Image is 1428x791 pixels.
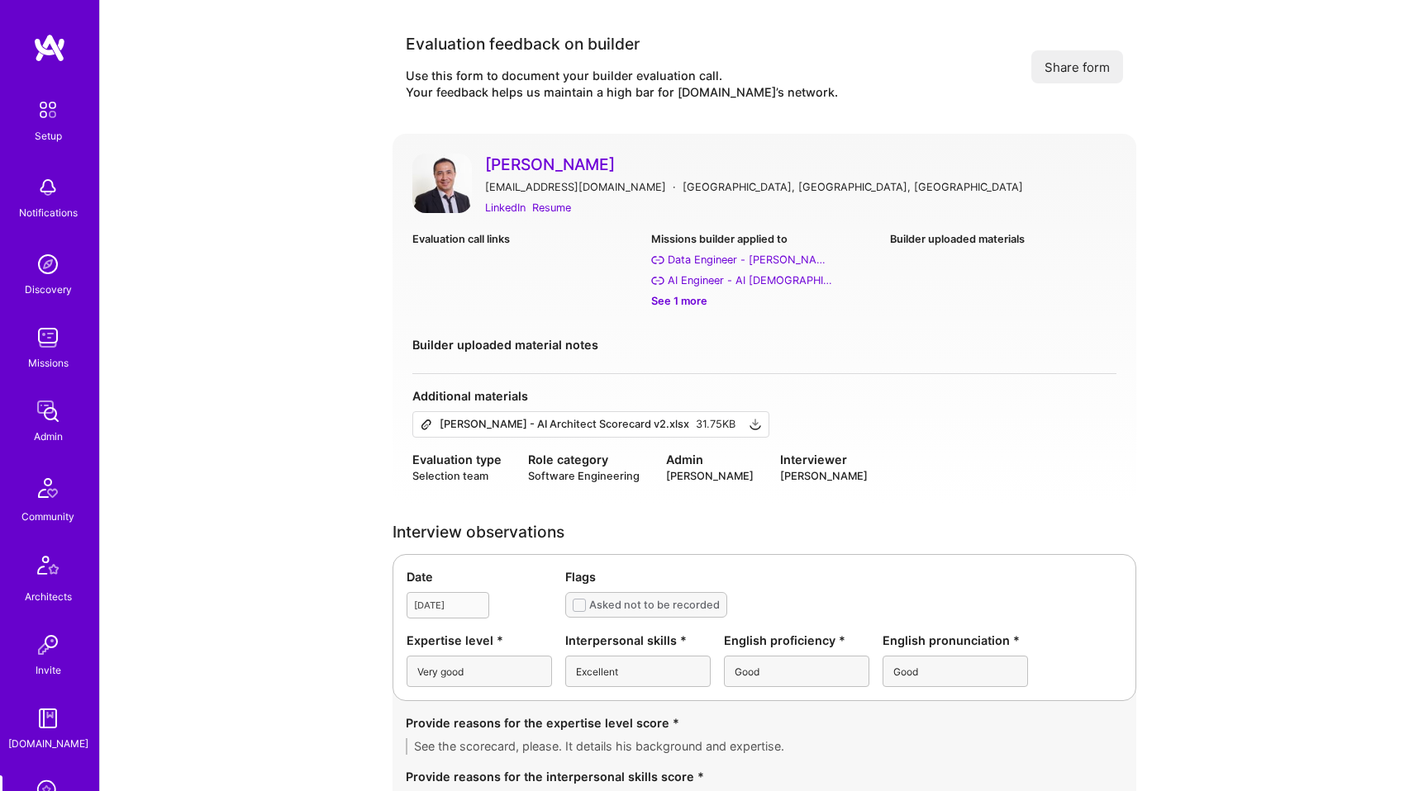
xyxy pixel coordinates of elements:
div: [PERSON_NAME] [666,468,754,484]
a: Resume [532,199,571,216]
div: Provide reasons for the expertise level score * [406,714,1123,732]
div: Invite [36,661,61,679]
div: Evaluation feedback on builder [406,33,838,54]
div: [GEOGRAPHIC_DATA], [GEOGRAPHIC_DATA], [GEOGRAPHIC_DATA] [683,178,1023,196]
img: teamwork [31,321,64,354]
div: Missions builder applied to [651,230,877,248]
div: Use this form to document your builder evaluation call. Your feedback helps us maintain a high ba... [406,68,838,101]
img: discovery [31,248,64,281]
div: Software Engineering [528,468,640,484]
i: AI Engineer - AI Prophets: AI Prompt Trainer [651,274,664,287]
div: Architects [25,588,72,605]
div: Interpersonal skills * [565,632,711,649]
img: admin teamwork [31,395,64,428]
a: User Avatar [412,154,472,217]
div: Selection team [412,468,502,484]
div: Notifications [19,204,78,221]
div: Additional materials [412,387,1116,405]
div: Provide reasons for the interpersonal skills score * [406,768,1123,785]
div: Role category [528,451,640,468]
div: Setup [35,127,62,144]
a: Data Engineer - [PERSON_NAME]: AI-Copilot for Environmental Site Assessment [651,251,877,268]
img: Architects [28,548,68,588]
img: guide book [31,702,64,735]
div: AI Engineer - AI Prophets: AI Prompt Trainer [668,272,833,289]
div: Asked not to be recorded [589,596,720,613]
div: [EMAIL_ADDRESS][DOMAIN_NAME] [485,178,666,196]
a: [PERSON_NAME] [485,154,1116,175]
img: Invite [31,628,64,661]
img: logo [33,33,66,63]
div: Admin [34,428,63,445]
div: [DOMAIN_NAME] [8,735,88,752]
img: User Avatar [412,154,472,213]
div: Community [21,508,74,525]
div: Missions [28,354,69,372]
div: Discovery [25,281,72,298]
div: Interview observations [393,523,1136,541]
div: Date [407,568,552,585]
div: · [673,178,676,196]
a: AI Engineer - AI [DEMOGRAPHIC_DATA]: AI Prompt Trainer [651,272,877,289]
i: Data Engineer - Langan: AI-Copilot for Environmental Site Assessment [651,253,664,267]
button: Share form [1031,50,1123,83]
div: Expertise level * [407,632,552,649]
div: English pronunciation * [883,632,1028,649]
img: Community [28,468,68,508]
div: Builder uploaded material notes [412,336,1116,353]
div: Evaluation type [412,451,502,468]
div: Evaluation call links [412,230,638,248]
div: English proficiency * [724,632,869,649]
div: Flags [565,568,1122,585]
i: icon Download [749,418,762,431]
div: 31.75KB [696,418,735,431]
div: See 1 more [651,292,877,310]
textarea: See the scorecard, please. It details his background and expertise. [406,738,1123,755]
img: bell [31,171,64,204]
div: Data Engineer - Langan: AI-Copilot for Environmental Site Assessment [668,251,833,268]
i: icon Attachment [420,418,433,431]
div: Builder uploaded materials [890,230,1116,248]
img: setup [31,92,65,127]
div: Admin [666,451,754,468]
div: Interviewer [780,451,868,468]
div: [PERSON_NAME] - AI Architect Scorecard v2.xlsx [440,418,689,431]
div: [PERSON_NAME] [780,468,868,484]
a: LinkedIn [485,199,526,216]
